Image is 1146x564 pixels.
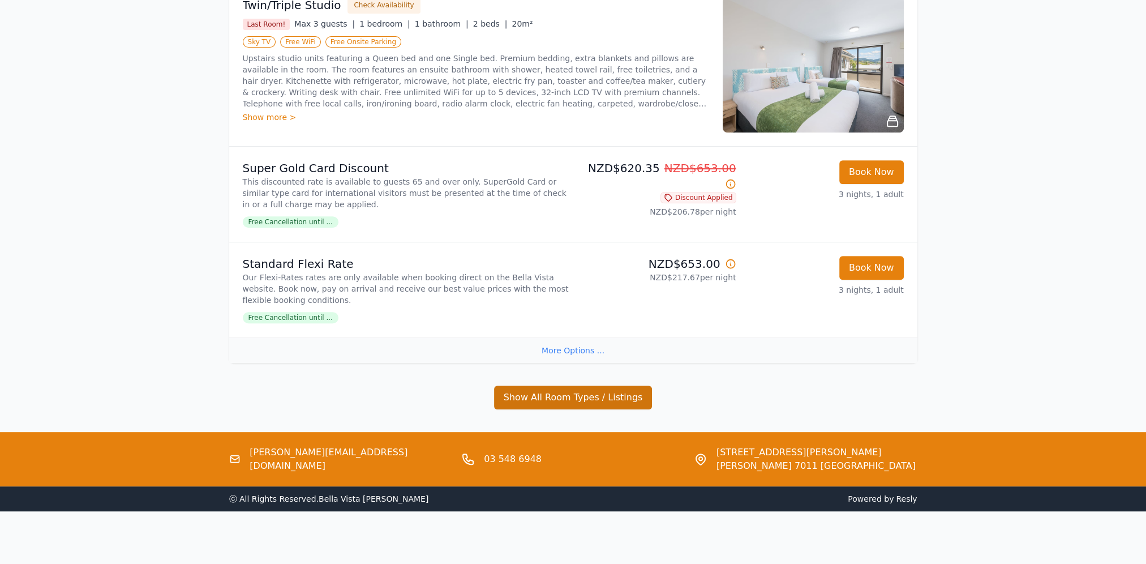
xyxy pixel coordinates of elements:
[664,161,736,175] span: NZD$653.00
[229,337,917,363] div: More Options ...
[243,36,276,48] span: Sky TV
[243,160,569,176] p: Super Gold Card Discount
[745,189,904,200] p: 3 nights, 1 adult
[578,206,736,217] p: NZD$206.78 per night
[243,256,569,272] p: Standard Flexi Rate
[578,160,736,192] p: NZD$620.35
[578,272,736,283] p: NZD$217.67 per night
[745,284,904,296] p: 3 nights, 1 adult
[243,312,338,323] span: Free Cancellation until ...
[484,452,542,466] a: 03 548 6948
[243,176,569,210] p: This discounted rate is available to guests 65 and over only. SuperGold Card or similar type card...
[839,160,904,184] button: Book Now
[512,19,533,28] span: 20m²
[716,459,916,473] span: [PERSON_NAME] 7011 [GEOGRAPHIC_DATA]
[250,446,452,473] a: [PERSON_NAME][EMAIL_ADDRESS][DOMAIN_NAME]
[359,19,410,28] span: 1 bedroom |
[839,256,904,280] button: Book Now
[243,216,338,228] span: Free Cancellation until ...
[243,112,709,123] div: Show more >
[325,36,401,48] span: Free Onsite Parking
[896,494,917,503] a: Resly
[716,446,916,459] span: [STREET_ADDRESS][PERSON_NAME]
[243,272,569,306] p: Our Flexi-Rates rates are only available when booking direct on the Bella Vista website. Book now...
[660,192,736,203] span: Discount Applied
[280,36,321,48] span: Free WiFi
[494,386,653,409] button: Show All Room Types / Listings
[578,493,917,505] span: Powered by
[243,53,709,109] p: Upstairs studio units featuring a Queen bed and one Single bed. Premium bedding, extra blankets a...
[578,256,736,272] p: NZD$653.00
[473,19,508,28] span: 2 beds |
[415,19,469,28] span: 1 bathroom |
[243,19,290,30] span: Last Room!
[229,494,429,503] span: ⓒ All Rights Reserved. Bella Vista [PERSON_NAME]
[294,19,355,28] span: Max 3 guests |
